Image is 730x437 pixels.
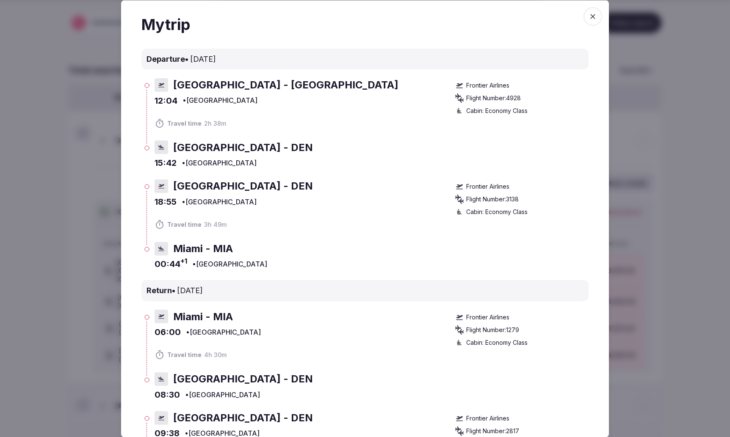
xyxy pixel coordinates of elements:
[185,390,260,399] span: • [GEOGRAPHIC_DATA]
[177,286,203,295] span: [DATE]
[141,14,589,35] div: Mytrip
[454,324,589,335] div: Flight Number: 1279
[454,414,589,422] div: Frontier Airlines
[454,107,589,115] div: Cabin: Economy Class
[192,259,267,269] span: • [GEOGRAPHIC_DATA]
[173,179,313,193] span: [GEOGRAPHIC_DATA] - DEN
[155,157,177,169] span: 15:42
[204,351,227,359] span: 4h 30m
[454,81,589,90] div: Frontier Airlines
[155,94,177,106] span: 12:04
[167,119,202,127] span: Travel time
[141,48,589,69] div: departure •
[155,326,181,338] span: 06:00
[155,195,177,207] span: 18:55
[173,309,233,324] span: Miami - MIA
[180,256,187,266] span: +1
[173,372,313,386] span: [GEOGRAPHIC_DATA] - DEN
[190,54,216,63] span: [DATE]
[186,327,261,337] span: • [GEOGRAPHIC_DATA]
[454,208,589,216] div: Cabin: Economy Class
[454,338,589,346] div: Cabin: Economy Class
[173,241,233,256] span: Miami - MIA
[173,140,313,154] span: [GEOGRAPHIC_DATA] - DEN
[173,78,398,92] span: [GEOGRAPHIC_DATA] - [GEOGRAPHIC_DATA]
[167,220,202,229] span: Travel time
[173,410,313,425] span: [GEOGRAPHIC_DATA] - DEN
[155,258,187,270] span: 00:44
[454,194,589,204] div: Flight Number: 3138
[454,426,589,436] div: Flight Number: 2817
[454,313,589,321] div: Frontier Airlines
[182,197,257,206] span: • [GEOGRAPHIC_DATA]
[155,388,180,400] span: 08:30
[167,351,202,359] span: Travel time
[204,119,226,127] span: 2h 38m
[204,220,227,229] span: 3h 49m
[182,96,257,105] span: • [GEOGRAPHIC_DATA]
[182,158,257,168] span: • [GEOGRAPHIC_DATA]
[454,182,589,191] div: Frontier Airlines
[454,93,589,103] div: Flight Number: 4928
[141,280,589,301] div: return •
